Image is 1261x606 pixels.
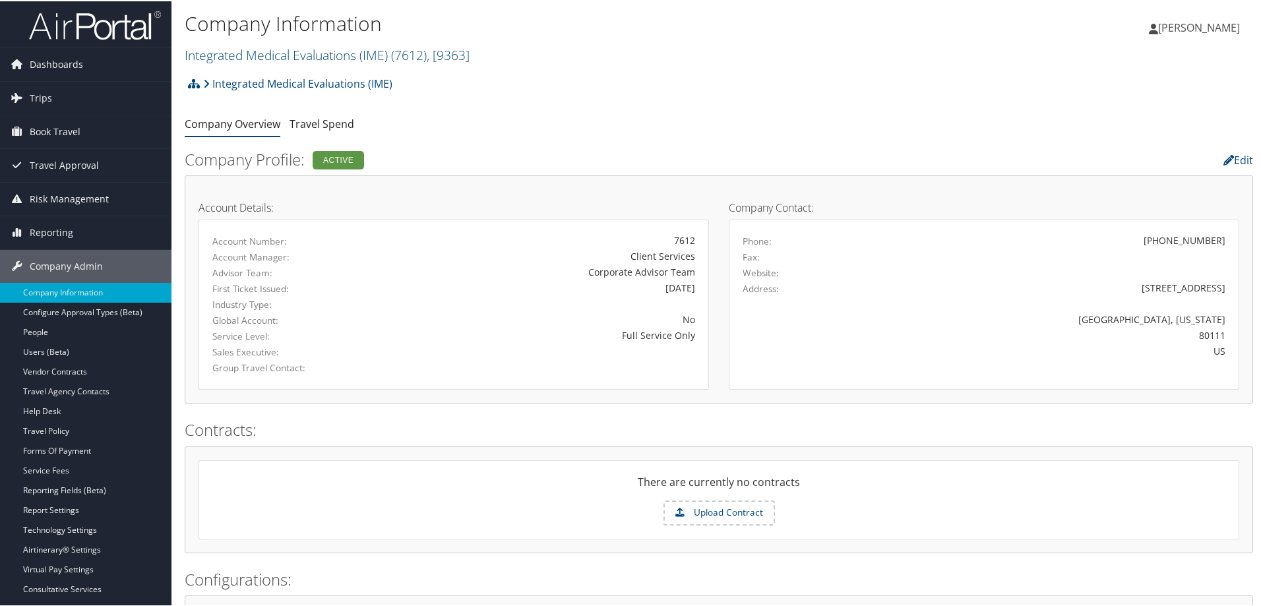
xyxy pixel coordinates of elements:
[199,473,1239,499] div: There are currently no contracts
[185,115,280,130] a: Company Overview
[185,45,470,63] a: Integrated Medical Evaluations (IME)
[391,45,427,63] span: ( 7612 )
[743,249,760,262] label: Fax:
[380,264,695,278] div: Corporate Advisor Team
[290,115,354,130] a: Travel Spend
[665,500,774,523] label: Upload Contract
[212,313,360,326] label: Global Account:
[185,417,1253,440] h2: Contracts:
[212,328,360,342] label: Service Level:
[212,281,360,294] label: First Ticket Issued:
[30,215,73,248] span: Reporting
[185,9,897,36] h1: Company Information
[1223,152,1253,166] a: Edit
[743,233,772,247] label: Phone:
[1158,19,1240,34] span: [PERSON_NAME]
[199,201,709,212] h4: Account Details:
[30,249,103,282] span: Company Admin
[427,45,470,63] span: , [ 9363 ]
[30,80,52,113] span: Trips
[869,280,1226,293] div: [STREET_ADDRESS]
[729,201,1239,212] h4: Company Contact:
[313,150,364,168] div: Active
[1144,232,1225,246] div: [PHONE_NUMBER]
[380,311,695,325] div: No
[212,233,360,247] label: Account Number:
[380,327,695,341] div: Full Service Only
[212,360,360,373] label: Group Travel Contact:
[743,281,779,294] label: Address:
[1149,7,1253,46] a: [PERSON_NAME]
[212,344,360,357] label: Sales Executive:
[380,232,695,246] div: 7612
[212,249,360,262] label: Account Manager:
[743,265,779,278] label: Website:
[212,297,360,310] label: Industry Type:
[185,147,890,169] h2: Company Profile:
[203,69,392,96] a: Integrated Medical Evaluations (IME)
[185,567,1253,590] h2: Configurations:
[380,248,695,262] div: Client Services
[30,114,80,147] span: Book Travel
[869,343,1226,357] div: US
[30,181,109,214] span: Risk Management
[30,47,83,80] span: Dashboards
[380,280,695,293] div: [DATE]
[30,148,99,181] span: Travel Approval
[212,265,360,278] label: Advisor Team:
[869,311,1226,325] div: [GEOGRAPHIC_DATA], [US_STATE]
[869,327,1226,341] div: 80111
[29,9,161,40] img: airportal-logo.png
